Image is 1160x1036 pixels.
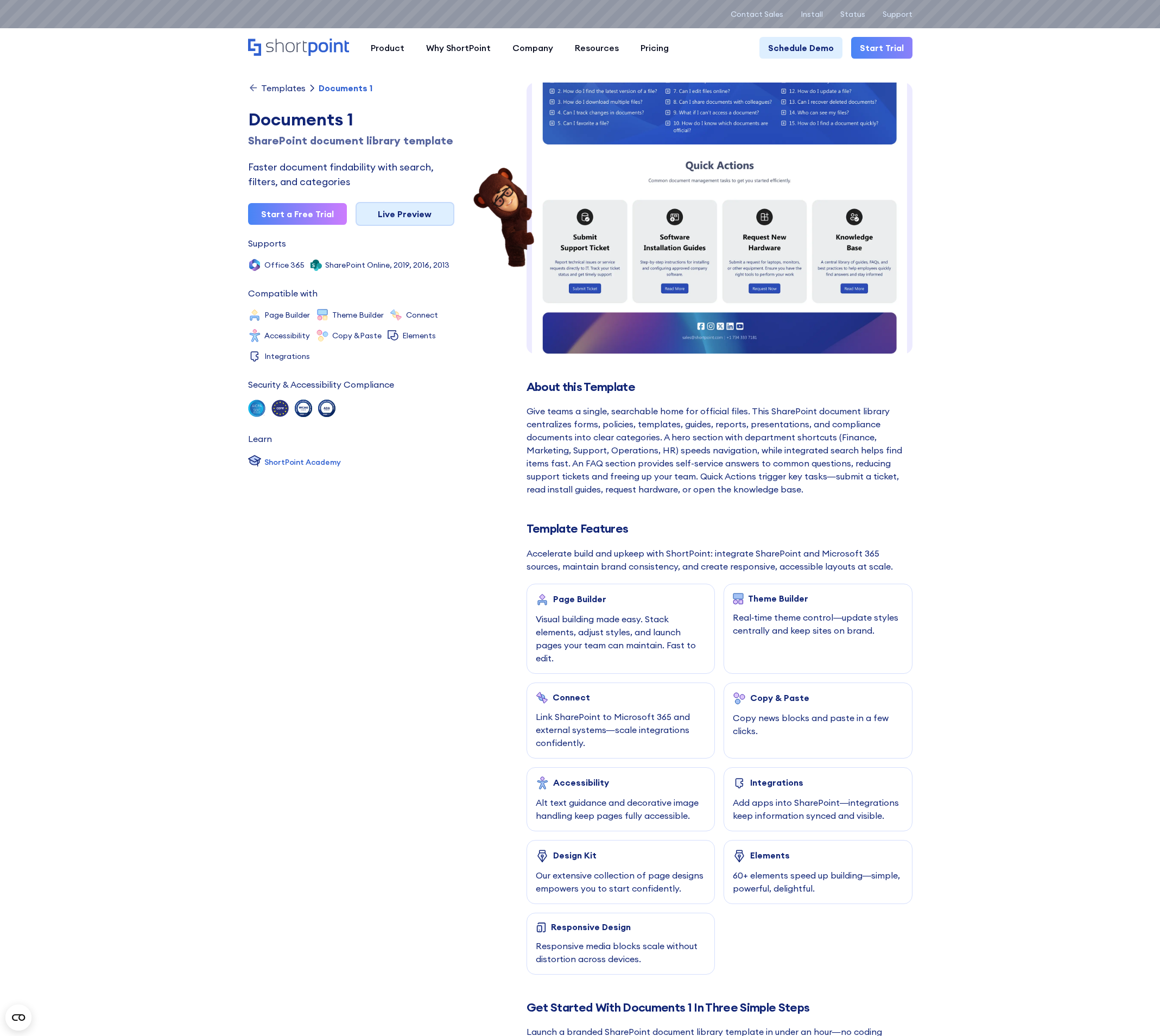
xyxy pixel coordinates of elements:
[5,1005,31,1031] button: Open CMP widget
[248,39,349,57] a: Home
[248,203,347,225] a: Start a Free Trial
[426,41,491,54] div: Why ShortPoint
[264,352,310,360] div: Integrations
[630,37,680,59] a: Pricing
[512,41,553,54] div: Company
[248,289,318,298] div: Compatible with
[551,922,631,932] div: Responsive Design
[759,37,842,59] a: Schedule Demo
[840,10,865,18] a: Status
[527,405,912,496] div: Give teams a single, searchable home for official files. This SharePoint document library central...
[319,84,372,92] div: Documents 1
[733,869,903,895] div: 60+ elements speed up building—simple, powerful, delightful.
[248,160,454,189] div: Faster document findability with search, filters, and categories
[731,10,783,18] a: Contact Sales
[527,1001,912,1014] h2: Get Started With Documents 1 In Three Simple Steps
[248,400,265,417] img: soc 2
[371,41,404,54] div: Product
[851,37,912,59] a: Start Trial
[248,83,306,93] a: Templates
[248,454,341,470] a: ShortPoint Academy
[564,37,630,59] a: Resources
[801,10,823,18] a: Install
[248,132,454,149] h1: SharePoint document library template
[415,37,502,59] a: Why ShortPoint
[325,261,449,269] div: SharePoint Online, 2019, 2016, 2013
[536,796,706,822] div: Alt text guidance and decorative image handling keep pages fully accessible.
[332,332,382,339] div: Copy &Paste
[536,939,706,965] div: Responsive media blocks scale without distortion across devices.
[402,332,436,339] div: Elements
[264,261,305,269] div: Office 365
[733,711,903,737] div: Copy news blocks and paste in a few clicks.
[750,850,790,860] div: Elements
[750,778,803,787] div: Integrations
[553,850,597,860] div: Design Kit
[248,380,394,389] div: Security & Accessibility Compliance
[883,10,912,18] a: Support
[750,693,809,703] div: Copy & Paste
[536,710,706,749] div: Link SharePoint to Microsoft 365 and external systems—scale integrations confidently.
[553,778,609,787] div: Accessibility
[264,332,310,339] div: Accessibility
[553,594,606,604] div: Page Builder
[406,311,438,319] div: Connect
[360,37,415,59] a: Product
[527,522,912,535] h2: Template Features
[536,612,706,665] div: Visual building made easy. Stack elements, adjust styles, and launch pages your team can maintain...
[965,910,1160,1036] iframe: Chat Widget
[527,380,912,394] h2: About this Template
[536,869,706,895] div: Our extensive collection of page designs empowers you to start confidently.
[641,41,669,54] div: Pricing
[575,41,619,54] div: Resources
[332,311,384,319] div: Theme Builder
[248,434,272,443] div: Learn
[261,84,306,92] div: Templates
[733,611,903,637] div: Real‑time theme control—update styles centrally and keep sites on brand.
[356,202,454,226] a: Live Preview
[248,106,454,132] div: Documents 1
[264,311,310,319] div: Page Builder
[748,593,808,603] div: Theme Builder
[264,457,341,468] div: ShortPoint Academy
[502,37,564,59] a: Company
[733,796,903,822] div: Add apps into SharePoint—integrations keep information synced and visible.
[248,239,286,248] div: Supports
[527,547,912,573] div: Accelerate build and upkeep with ShortPoint: integrate SharePoint and Microsoft 365 sources, main...
[553,692,590,702] div: Connect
